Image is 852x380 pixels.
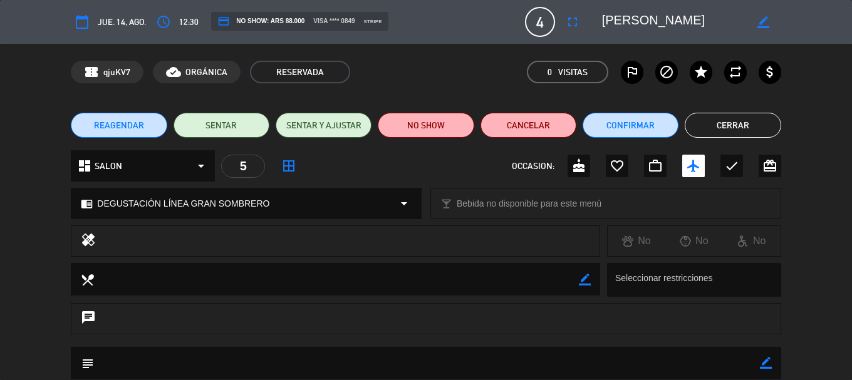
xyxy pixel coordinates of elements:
i: chrome_reader_mode [81,198,93,210]
i: access_time [156,14,171,29]
button: REAGENDAR [71,113,167,138]
i: fullscreen [565,14,580,29]
span: jue. 14, ago. [98,15,146,29]
span: confirmation_number [84,64,99,80]
i: repeat [728,64,743,80]
i: chat [81,310,96,327]
button: calendar_today [71,11,93,33]
button: SENTAR Y AJUSTAR [276,113,371,138]
button: Cancelar [481,113,576,138]
span: stripe [364,18,382,26]
div: No [665,233,723,249]
i: outlined_flag [625,64,640,80]
span: DEGUSTACIÓN LÍNEA GRAN SOMBRERO [97,197,269,211]
i: dashboard [77,158,92,173]
i: border_color [757,16,769,28]
div: 5 [221,155,265,178]
span: Bebida no disponible para este menú [457,197,601,211]
span: 4 [525,7,555,37]
i: calendar_today [75,14,90,29]
i: credit_card [217,15,230,28]
span: ORGÁNICA [185,65,227,80]
button: SENTAR [174,113,269,138]
button: Confirmar [583,113,678,138]
span: qjuKV7 [103,65,130,80]
span: OCCASION: [512,159,554,173]
button: Cerrar [685,113,781,138]
button: access_time [152,11,175,33]
span: SALON [95,159,122,173]
span: REAGENDAR [94,119,144,132]
i: healing [81,232,96,250]
i: cake [571,158,586,173]
div: No [723,233,781,249]
div: No [608,233,665,249]
span: RESERVADA [250,61,350,83]
i: block [659,64,674,80]
i: favorite_border [610,158,625,173]
em: Visitas [558,65,588,80]
span: 12:30 [179,15,199,29]
i: border_color [579,274,591,285]
span: NO SHOW: ARS 88.000 [217,15,304,28]
i: border_color [760,357,772,369]
i: subject [80,356,94,370]
button: NO SHOW [378,113,474,138]
i: arrow_drop_down [397,196,412,211]
i: border_all [281,158,296,173]
i: card_giftcard [762,158,777,173]
button: fullscreen [561,11,584,33]
span: 0 [548,65,552,80]
i: arrow_drop_down [194,158,209,173]
i: work_outline [648,158,663,173]
i: airplanemode_active [686,158,701,173]
i: star [694,64,709,80]
i: local_dining [80,272,94,286]
i: check [724,158,739,173]
i: local_bar [440,198,452,210]
i: cloud_done [166,64,181,80]
i: attach_money [762,64,777,80]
